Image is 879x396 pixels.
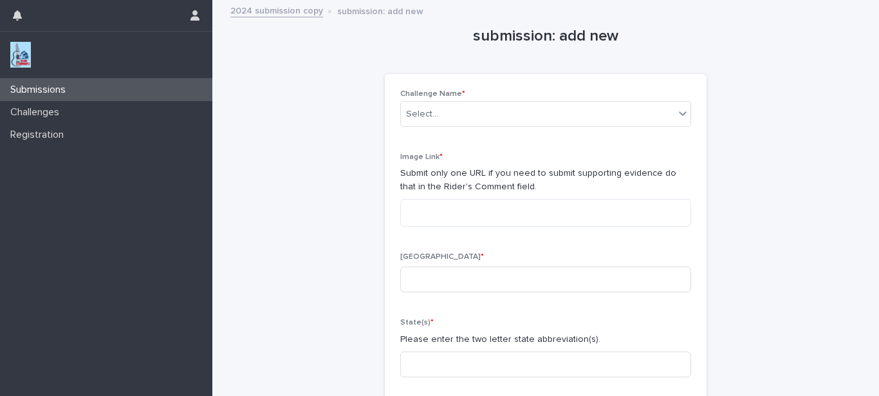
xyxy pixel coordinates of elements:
span: Challenge Name [400,90,465,98]
div: Select... [406,108,438,121]
span: [GEOGRAPHIC_DATA] [400,253,484,261]
p: Submit only one URL if you need to submit supporting evidence do that in the Rider's Comment field. [400,167,691,194]
h1: submission: add new [385,27,707,46]
p: Submissions [5,84,76,96]
a: 2024 submission copy [230,3,323,17]
img: jxsLJbdS1eYBI7rVAS4p [10,42,31,68]
span: State(s) [400,319,434,326]
p: Registration [5,129,74,141]
p: submission: add new [337,3,423,17]
p: Challenges [5,106,69,118]
p: Please enter the two letter state abbreviation(s). [400,333,691,346]
span: Image Link [400,153,443,161]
